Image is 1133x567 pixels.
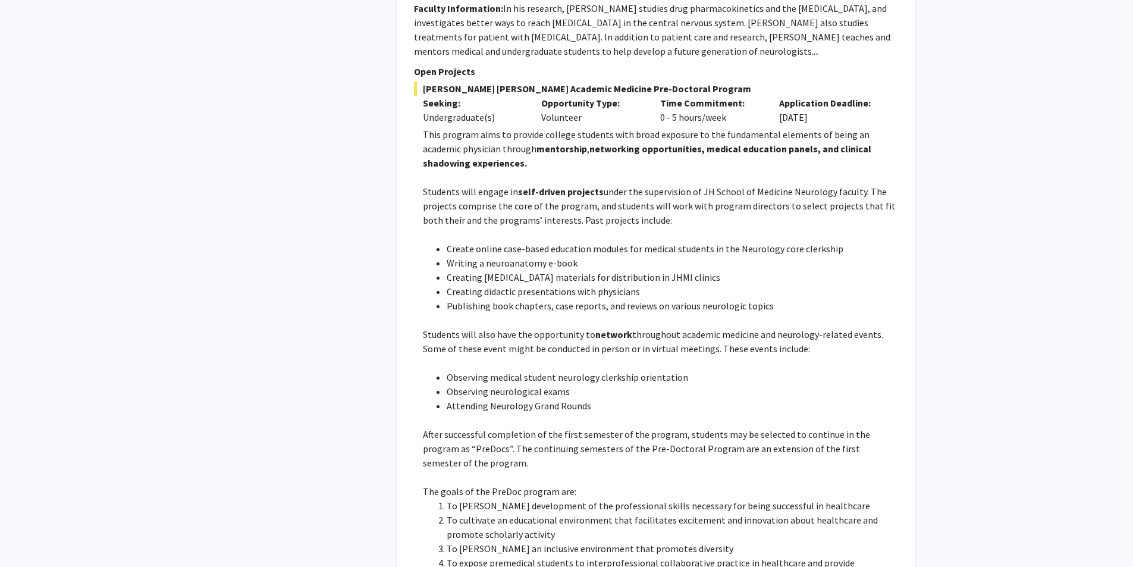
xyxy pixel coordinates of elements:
[423,327,898,356] p: Students will also have the opportunity to throughout academic medicine and neurology-related eve...
[423,110,524,124] div: Undergraduate(s)
[447,270,898,284] li: Creating [MEDICAL_DATA] materials for distribution in JHMI clinics
[770,96,889,124] div: [DATE]
[536,143,587,155] strong: mentorship
[423,143,871,169] strong: networking opportunities, medical education panels, and clinical shadowing experiences.
[447,499,898,513] li: To [PERSON_NAME] development of the professional skills necessary for being successful in healthcare
[518,186,604,198] strong: self-driven projects
[9,513,51,558] iframe: Chat
[447,242,898,256] li: Create online case-based education modules for medical students in the Neurology core clerkship
[447,399,898,413] li: Attending Neurology Grand Rounds
[414,64,898,79] p: Open Projects
[447,370,898,384] li: Observing medical student neurology clerkship orientation
[532,96,651,124] div: Volunteer
[423,184,898,227] p: Students will engage in under the supervision of JH School of Medicine Neurology faculty. The pro...
[423,127,898,170] p: This program aims to provide college students with broad exposure to the fundamental elements of ...
[541,96,642,110] p: Opportunity Type:
[414,2,503,14] b: Faculty Information:
[423,427,898,470] p: After successful completion of the first semester of the program, students may be selected to con...
[447,299,898,313] li: Publishing book chapters, case reports, and reviews on various neurologic topics
[651,96,770,124] div: 0 - 5 hours/week
[447,284,898,299] li: Creating didactic presentations with physicians
[414,82,898,96] span: [PERSON_NAME] [PERSON_NAME] Academic Medicine Pre-Doctoral Program
[447,513,898,541] li: To cultivate an educational environment that facilitates excitement and innovation about healthca...
[447,541,898,556] li: To [PERSON_NAME] an inclusive environment that promotes diversity
[660,96,761,110] p: Time Commitment:
[447,384,898,399] li: Observing neurological exams
[423,484,898,499] p: The goals of the PreDoc program are:
[779,96,880,110] p: Application Deadline:
[595,328,632,340] strong: network
[414,2,890,57] fg-read-more: In his research, [PERSON_NAME] studies drug pharmacokinetics and the [MEDICAL_DATA], and investig...
[447,256,898,270] li: Writing a neuroanatomy e-book
[423,96,524,110] p: Seeking:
